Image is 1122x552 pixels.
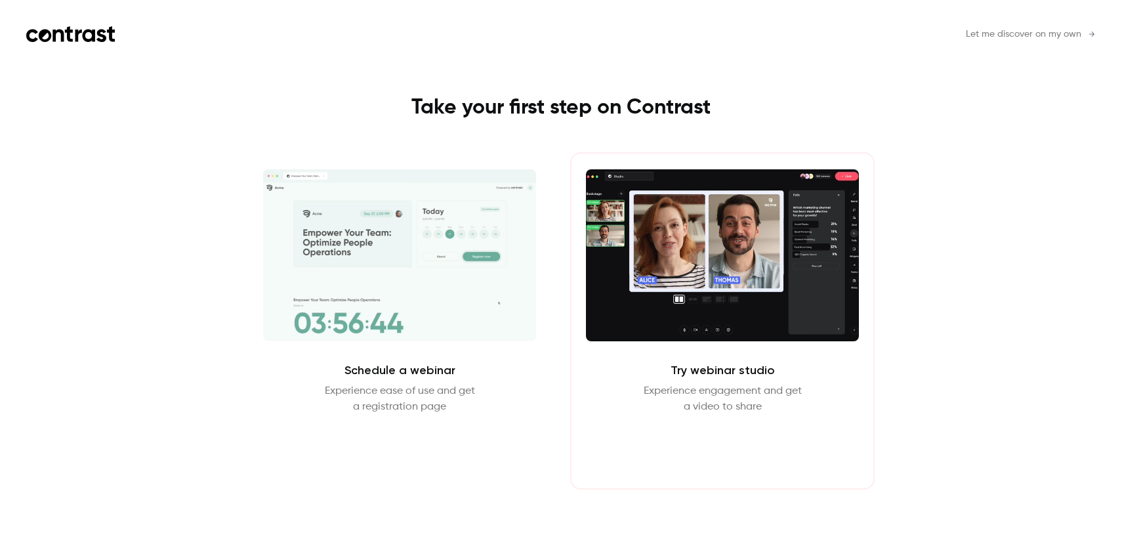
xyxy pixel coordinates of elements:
span: Let me discover on my own [966,28,1081,41]
p: Experience engagement and get a video to share [644,383,802,415]
p: Experience ease of use and get a registration page [325,383,475,415]
h2: Schedule a webinar [344,362,455,378]
h2: Try webinar studio [671,362,775,378]
button: Enter Studio [680,431,765,462]
h1: Take your first step on Contrast [221,95,901,121]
